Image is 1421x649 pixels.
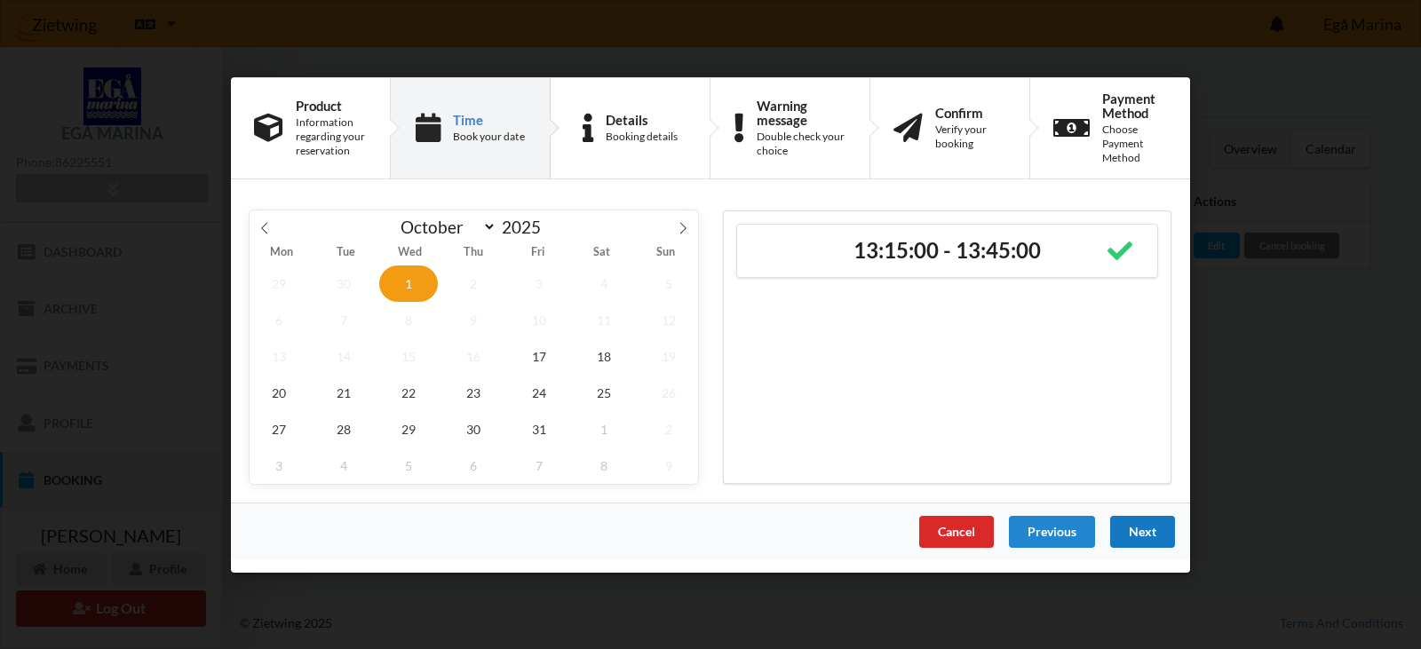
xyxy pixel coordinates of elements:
[379,447,438,483] span: November 5, 2025
[510,374,568,410] span: October 24, 2025
[510,337,568,374] span: October 17, 2025
[445,410,504,447] span: October 30, 2025
[935,123,1006,151] div: Verify your booking
[634,247,698,258] span: Sun
[296,115,367,158] div: Information regarding your reservation
[639,410,698,447] span: November 2, 2025
[639,265,698,301] span: October 5, 2025
[510,447,568,483] span: November 7, 2025
[575,447,633,483] span: November 8, 2025
[575,374,633,410] span: October 25, 2025
[250,301,308,337] span: October 6, 2025
[379,265,438,301] span: October 1, 2025
[445,337,504,374] span: October 16, 2025
[377,247,441,258] span: Wed
[314,374,373,410] span: October 21, 2025
[1102,91,1167,119] div: Payment Method
[935,105,1006,119] div: Confirm
[296,98,367,112] div: Product
[379,374,438,410] span: October 22, 2025
[314,337,373,374] span: October 14, 2025
[250,265,308,301] span: September 29, 2025
[445,374,504,410] span: October 23, 2025
[639,374,698,410] span: October 26, 2025
[393,216,497,238] select: Month
[575,301,633,337] span: October 11, 2025
[639,447,698,483] span: November 9, 2025
[445,301,504,337] span: October 9, 2025
[314,265,373,301] span: September 30, 2025
[453,112,525,126] div: Time
[314,447,373,483] span: November 4, 2025
[575,337,633,374] span: October 18, 2025
[453,130,525,144] div: Book your date
[570,247,634,258] span: Sat
[314,301,373,337] span: October 7, 2025
[379,337,438,374] span: October 15, 2025
[919,515,994,547] div: Cancel
[250,410,308,447] span: October 27, 2025
[506,247,570,258] span: Fri
[250,447,308,483] span: November 3, 2025
[379,410,438,447] span: October 29, 2025
[441,247,505,258] span: Thu
[510,301,568,337] span: October 10, 2025
[757,98,846,126] div: Warning message
[750,236,1145,264] h2: 13:15:00 - 13:45:00
[757,130,846,158] div: Double check your choice
[510,410,568,447] span: October 31, 2025
[1009,515,1095,547] div: Previous
[496,217,555,237] input: Year
[250,374,308,410] span: October 20, 2025
[379,301,438,337] span: October 8, 2025
[314,410,373,447] span: October 28, 2025
[606,130,678,144] div: Booking details
[639,301,698,337] span: October 12, 2025
[575,265,633,301] span: October 4, 2025
[606,112,678,126] div: Details
[445,265,504,301] span: October 2, 2025
[250,337,308,374] span: October 13, 2025
[1102,123,1167,165] div: Choose Payment Method
[1110,515,1175,547] div: Next
[250,247,314,258] span: Mon
[314,247,377,258] span: Tue
[510,265,568,301] span: October 3, 2025
[445,447,504,483] span: November 6, 2025
[639,337,698,374] span: October 19, 2025
[575,410,633,447] span: November 1, 2025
